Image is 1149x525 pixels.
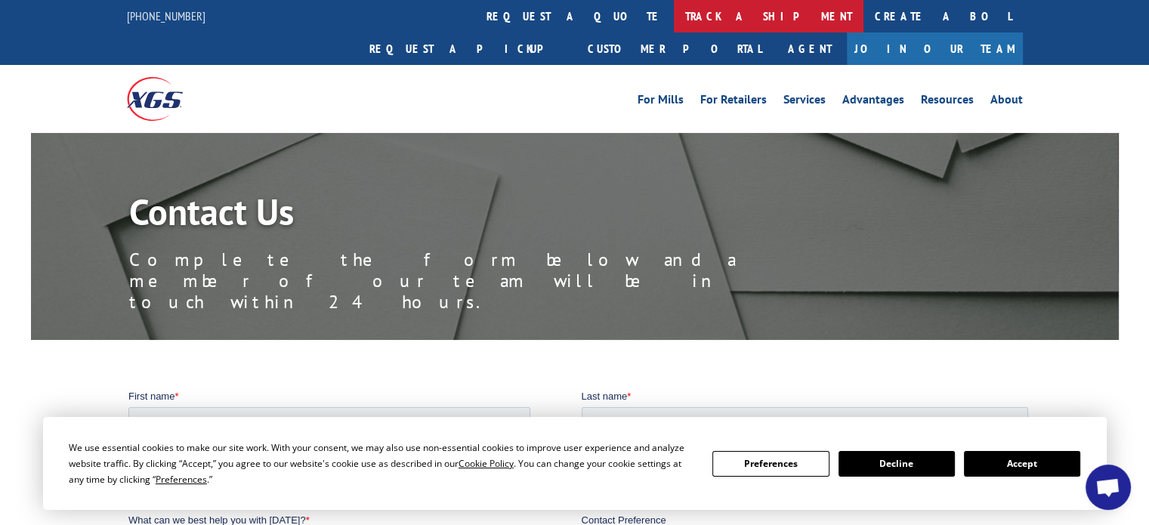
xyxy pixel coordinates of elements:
input: Contact by Phone [457,169,467,179]
a: Resources [921,94,974,110]
span: Contact by Email [471,150,545,161]
button: Decline [839,451,955,477]
button: Preferences [712,451,829,477]
span: Phone number [453,63,517,75]
a: Advantages [842,94,904,110]
a: Customer Portal [576,32,773,65]
div: Cookie Consent Prompt [43,417,1107,510]
div: Open chat [1086,465,1131,510]
span: Cookie Policy [459,457,514,470]
a: For Mills [638,94,684,110]
input: Contact by Email [457,149,467,159]
span: Preferences [156,473,207,486]
span: Contact Preference [453,125,538,137]
a: About [990,94,1023,110]
div: We use essential cookies to make our site work. With your consent, we may also use non-essential ... [69,440,694,487]
a: Services [783,94,826,110]
a: Join Our Team [847,32,1023,65]
a: [PHONE_NUMBER] [127,8,205,23]
span: Last name [453,2,499,13]
a: Agent [773,32,847,65]
a: Request a pickup [358,32,576,65]
span: Contact by Phone [471,170,548,181]
a: For Retailers [700,94,767,110]
h1: Contact Us [129,193,809,237]
p: Complete the form below and a member of our team will be in touch within 24 hours. [129,249,809,313]
button: Accept [964,451,1080,477]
